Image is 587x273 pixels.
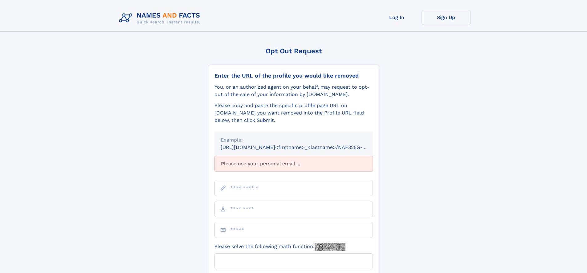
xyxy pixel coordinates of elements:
div: Please use your personal email ... [214,156,373,171]
div: You, or an authorized agent on your behalf, may request to opt-out of the sale of your informatio... [214,83,373,98]
div: Example: [221,136,367,144]
img: Logo Names and Facts [116,10,205,26]
small: [URL][DOMAIN_NAME]<firstname>_<lastname>/NAF325G-xxxxxxxx [221,144,385,150]
div: Enter the URL of the profile you would like removed [214,72,373,79]
a: Sign Up [422,10,471,25]
label: Please solve the following math function: [214,243,345,251]
a: Log In [372,10,422,25]
div: Opt Out Request [208,47,379,55]
div: Please copy and paste the specific profile page URL on [DOMAIN_NAME] you want removed into the Pr... [214,102,373,124]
